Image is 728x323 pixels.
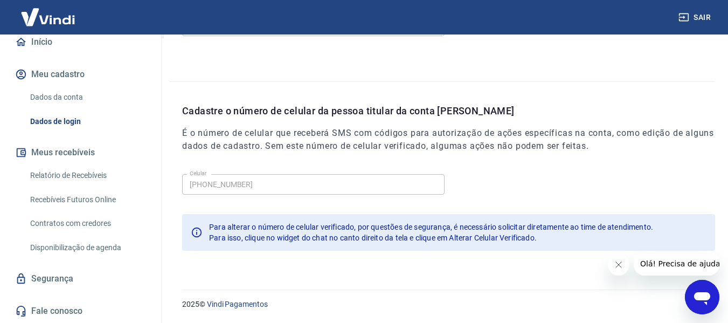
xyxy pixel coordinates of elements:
[207,300,268,308] a: Vindi Pagamentos
[13,1,83,33] img: Vindi
[26,212,148,235] a: Contratos com credores
[676,8,715,28] button: Sair
[126,64,173,71] div: Palavras-chave
[17,17,26,26] img: logo_orange.svg
[634,252,719,276] iframe: Mensagem da empresa
[209,223,653,231] span: Para alterar o número de celular verificado, por questões de segurança, é necessário solicitar di...
[209,233,537,242] span: Para isso, clique no widget do chat no canto direito da tela e clique em Alterar Celular Verificado.
[28,28,154,37] div: [PERSON_NAME]: [DOMAIN_NAME]
[13,30,148,54] a: Início
[26,86,148,108] a: Dados da conta
[13,299,148,323] a: Fale conosco
[30,17,53,26] div: v 4.0.25
[26,164,148,187] a: Relatório de Recebíveis
[13,63,148,86] button: Meu cadastro
[608,254,629,276] iframe: Fechar mensagem
[182,127,715,153] h6: É o número de celular que receberá SMS com códigos para autorização de ações específicas na conta...
[13,267,148,291] a: Segurança
[685,280,719,314] iframe: Botão para abrir a janela de mensagens
[26,237,148,259] a: Disponibilização de agenda
[190,169,207,177] label: Celular
[6,8,91,16] span: Olá! Precisa de ajuda?
[26,189,148,211] a: Recebíveis Futuros Online
[182,104,715,118] p: Cadastre o número de celular da pessoa titular da conta [PERSON_NAME]
[13,141,148,164] button: Meus recebíveis
[57,64,82,71] div: Domínio
[17,28,26,37] img: website_grey.svg
[45,63,53,71] img: tab_domain_overview_orange.svg
[26,111,148,133] a: Dados de login
[114,63,122,71] img: tab_keywords_by_traffic_grey.svg
[182,299,702,310] p: 2025 ©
